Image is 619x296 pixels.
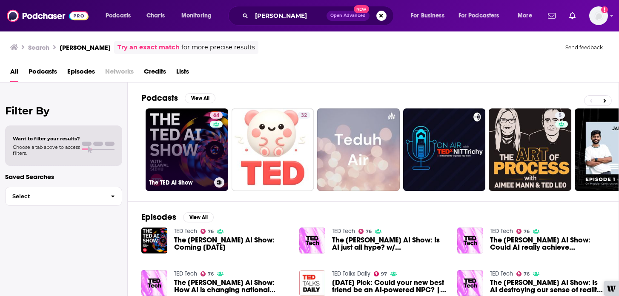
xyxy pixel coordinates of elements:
[457,228,483,253] img: The TED AI Show: Could AI really achieve consciousness? w/ neuroscientist Anil Seth
[559,111,562,120] span: 5
[146,10,165,22] span: Charts
[516,271,530,276] a: 76
[566,9,579,23] a: Show notifications dropdown
[29,65,57,82] a: Podcasts
[332,236,447,251] a: The TED AI Show: Is AI just all hype? w/ Gary Marcus
[141,212,214,222] a: EpisodesView All
[208,272,214,276] span: 76
[5,187,122,206] button: Select
[332,228,355,235] a: TED Tech
[589,6,608,25] img: User Profile
[105,65,134,82] span: Networks
[141,270,167,296] img: The TED AI Show: How AI is changing national security w/ Kathleen Fisher
[28,43,49,51] h3: Search
[141,228,167,253] img: The TED AI Show: Coming May 21st
[175,9,223,23] button: open menu
[490,279,605,293] a: The TED AI Show: Is AI destroying our sense of reality? with Sam Gregory
[299,228,325,253] img: The TED AI Show: Is AI just all hype? w/ Gary Marcus
[518,10,532,22] span: More
[10,65,18,82] a: All
[146,108,228,191] a: 64The TED AI Show
[183,212,214,222] button: View All
[236,6,402,26] div: Search podcasts, credits, & more...
[5,105,122,117] h2: Filter By
[405,9,455,23] button: open menu
[589,6,608,25] span: Logged in as OutCastPodChaser
[411,10,444,22] span: For Business
[201,271,214,276] a: 76
[5,173,122,181] p: Saved Searches
[301,111,307,120] span: 32
[459,10,499,22] span: For Podcasters
[601,6,608,13] svg: Add a profile image
[524,230,530,233] span: 76
[149,179,211,186] h3: The TED AI Show
[6,194,104,199] span: Select
[457,270,483,296] img: The TED AI Show: Is AI destroying our sense of reality? with Sam Gregory
[453,9,512,23] button: open menu
[13,144,80,156] span: Choose a tab above to access filters.
[174,270,197,277] a: TED Tech
[516,229,530,234] a: 76
[589,6,608,25] button: Show profile menu
[117,43,180,52] a: Try an exact match
[213,111,219,120] span: 64
[490,279,605,293] span: The [PERSON_NAME] AI Show: Is AI destroying our sense of reality? with [PERSON_NAME]
[332,279,447,293] a: Sunday Pick: Could your new best friend be an AI-powered NPC? | The TED AI Show
[13,136,80,142] span: Want to filter your results?
[60,43,111,51] h3: [PERSON_NAME]
[490,236,605,251] span: The [PERSON_NAME] AI Show: Could AI really achieve consciousness? w/ neuroscientist [PERSON_NAME]
[490,236,605,251] a: The TED AI Show: Could AI really achieve consciousness? w/ neuroscientist Anil Seth
[374,271,387,276] a: 97
[174,236,289,251] a: The TED AI Show: Coming May 21st
[141,9,170,23] a: Charts
[332,236,447,251] span: The [PERSON_NAME] AI Show: Is AI just all hype? w/ [PERSON_NAME]
[524,272,530,276] span: 76
[489,108,571,191] a: 5
[327,11,370,21] button: Open AdvancedNew
[181,43,255,52] span: for more precise results
[67,65,95,82] a: Episodes
[555,112,565,119] a: 5
[174,228,197,235] a: TED Tech
[332,270,370,277] a: TED Talks Daily
[299,270,325,296] img: Sunday Pick: Could your new best friend be an AI-powered NPC? | The TED AI Show
[358,229,372,234] a: 76
[176,65,189,82] a: Lists
[232,108,314,191] a: 32
[252,9,327,23] input: Search podcasts, credits, & more...
[201,229,214,234] a: 76
[141,93,215,103] a: PodcastsView All
[332,279,447,293] span: [DATE] Pick: Could your new best friend be an AI-powered NPC? | The [PERSON_NAME] AI Show
[144,65,166,82] a: Credits
[7,8,89,24] img: Podchaser - Follow, Share and Rate Podcasts
[512,9,543,23] button: open menu
[563,44,605,51] button: Send feedback
[141,93,178,103] h2: Podcasts
[141,212,176,222] h2: Episodes
[174,279,289,293] span: The [PERSON_NAME] AI Show: How AI is changing national security w/ [PERSON_NAME]
[181,10,212,22] span: Monitoring
[185,93,215,103] button: View All
[174,236,289,251] span: The [PERSON_NAME] AI Show: Coming [DATE]
[100,9,142,23] button: open menu
[174,279,289,293] a: The TED AI Show: How AI is changing national security w/ Kathleen Fisher
[490,270,513,277] a: TED Tech
[490,228,513,235] a: TED Tech
[298,112,310,119] a: 32
[381,272,387,276] span: 97
[354,5,369,13] span: New
[210,112,223,119] a: 64
[544,9,559,23] a: Show notifications dropdown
